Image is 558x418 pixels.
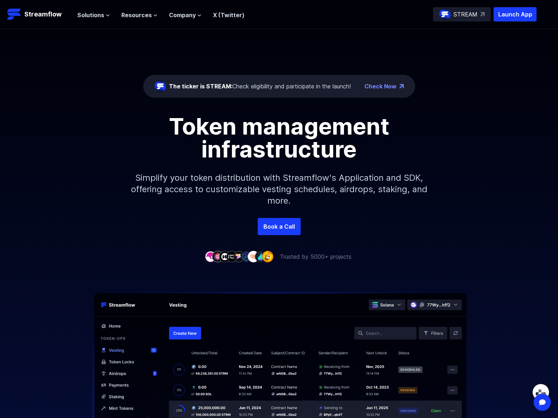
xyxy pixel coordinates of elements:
button: Launch App [494,7,537,21]
img: company-7 [248,251,259,262]
a: Check Now [364,82,397,91]
span: Solutions [77,11,104,19]
img: company-4 [226,251,238,262]
a: X (Twitter) [213,11,244,19]
button: Resources [121,11,157,19]
img: streamflow-logo-circle.png [439,9,451,20]
span: The ticker is STREAM: [169,83,232,90]
img: top-right-arrow.svg [480,12,485,16]
a: Book a Call [258,218,301,235]
img: company-6 [241,251,252,262]
img: svg+xml,%3Csvg%20xmlns%3D%22http%3A%2F%2Fwww.w3.org%2F2000%2Fsvg%22%20width%3D%2228%22%20height%3... [536,389,546,395]
a: Streamflow [7,7,70,21]
img: company-3 [219,251,231,262]
span: Company [169,11,196,19]
img: Streamflow Logo [7,7,21,21]
button: Solutions [77,11,110,19]
img: company-5 [233,251,245,262]
p: STREAM [453,10,477,19]
img: company-9 [262,251,273,262]
div: Check eligibility and participate in the launch! [169,82,351,91]
h1: Token management infrastructure [118,115,440,161]
img: company-8 [255,251,266,262]
p: Trusted by 5000+ projects [280,252,351,261]
a: STREAM [433,7,491,21]
p: Simplify your token distribution with Streamflow's Application and SDK, offering access to custom... [125,161,433,218]
img: streamflow-logo-circle.png [155,81,166,92]
span: Resources [121,11,152,19]
p: Streamflow [24,9,62,19]
img: top-right-arrow.png [399,84,404,88]
div: Open Intercom Messenger [534,394,551,411]
img: company-1 [205,251,216,262]
img: company-2 [212,251,223,262]
button: Company [169,11,202,19]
